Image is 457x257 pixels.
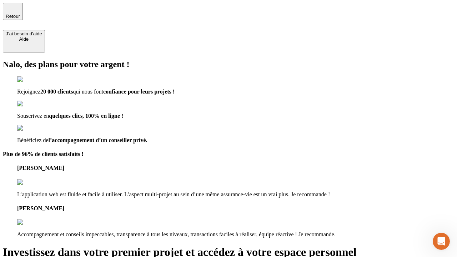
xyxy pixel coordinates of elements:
span: 20 000 clients [40,89,73,95]
span: l’accompagnement d’un conseiller privé. [49,137,147,143]
p: Accompagnement et conseils impeccables, transparence à tous les niveaux, transactions faciles à r... [17,231,454,238]
h4: Plus de 96% de clients satisfaits ! [3,151,454,157]
iframe: Intercom live chat [433,233,450,250]
button: J’ai besoin d'aideAide [3,30,45,52]
h2: Nalo, des plans pour votre argent ! [3,60,454,69]
img: checkmark [17,125,48,131]
img: reviews stars [17,219,52,226]
button: Retour [3,3,23,20]
span: Souscrivez en [17,113,49,119]
span: qui nous font [73,89,103,95]
span: confiance pour leurs projets ! [103,89,175,95]
div: J’ai besoin d'aide [6,31,42,36]
img: reviews stars [17,179,52,186]
span: Bénéficiez de [17,137,49,143]
p: L’application web est fluide et facile à utiliser. L’aspect multi-projet au sein d’une même assur... [17,191,454,198]
h4: [PERSON_NAME] [17,165,454,171]
div: Aide [6,36,42,42]
span: Rejoignez [17,89,40,95]
h4: [PERSON_NAME] [17,205,454,212]
span: Retour [6,14,20,19]
img: checkmark [17,76,48,83]
span: quelques clics, 100% en ligne ! [49,113,123,119]
img: checkmark [17,101,48,107]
